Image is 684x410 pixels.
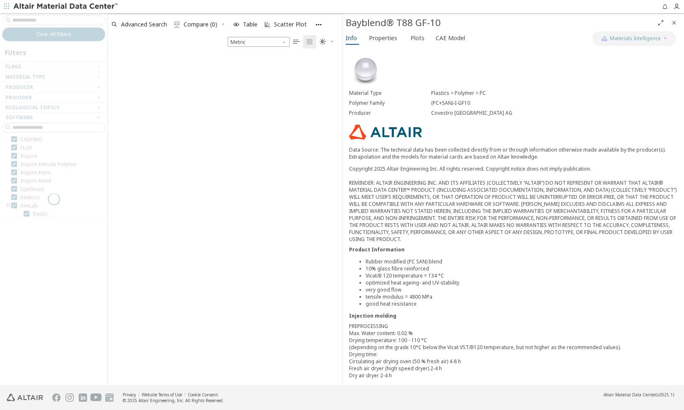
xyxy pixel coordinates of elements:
i:  [306,39,313,45]
div: (v2025.1) [604,392,674,398]
span: Scatter Plot [274,22,307,27]
span: Materials Intelligence [610,35,661,42]
li: good heat resistance [366,300,677,307]
img: Logo - Provider [349,125,422,140]
span: Info [346,31,357,45]
i:  [174,21,180,28]
div: Covestro [GEOGRAPHIC_DATA] AG [431,110,677,116]
a: Website Terms of Use [142,392,182,398]
div: Bayblend® T88 GF-10 [346,16,654,29]
span: Altair Material Data Center [604,392,656,398]
span: Advanced Search [121,22,167,27]
button: Table View [290,35,303,48]
span: Table [243,22,257,27]
a: Privacy [123,392,136,398]
span: Plots [410,31,424,45]
div: Product Information [349,246,677,253]
li: very good flow [366,286,677,293]
div: (PC+SAN)-I-GF10 [431,100,677,106]
div: Plastics > Polymer > PC [431,90,677,96]
div: Unit System [228,37,290,47]
button: Full Screen [654,16,667,29]
div: Injection molding [349,312,677,319]
a: Cookie Consent [188,392,218,398]
li: optimized heat ageing- and UV-stability [366,279,677,286]
div: Producer [349,110,431,116]
li: Rubber modified (PC SAN) blend [366,258,677,265]
span: Properties [369,31,397,45]
img: AI Copilot [601,35,608,42]
img: Material Type Image [349,53,382,87]
button: Theme [316,35,338,48]
span: Metric [228,37,290,47]
div: © 2025 Altair Engineering, Inc. All Rights Reserved. [123,398,224,403]
div: Material Type [349,90,431,96]
img: Altair Engineering [7,394,43,401]
button: Tile View [303,35,316,48]
button: Close [667,16,681,29]
button: AI CopilotMaterials Intelligence [593,31,676,46]
li: 10% glass fibre reinforced [366,265,677,272]
i:  [320,39,326,45]
span: Compare (0) [184,22,217,27]
span: CAE Model [436,31,465,45]
li: Vicat/B 120 temperature = 134 °C [366,272,677,279]
img: Altair Material Data Center [13,2,119,11]
p: Data Source: The technical data has been collected directly from or through information otherwise... [349,146,677,160]
li: tensile modulus = 4800 MPa [366,293,677,300]
div: Polymer Family [349,100,431,106]
div: Copyright 2025 Altair Engineering Inc. All rights reserved. Copyright notice does not imply publi... [349,165,677,243]
i:  [293,39,300,45]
